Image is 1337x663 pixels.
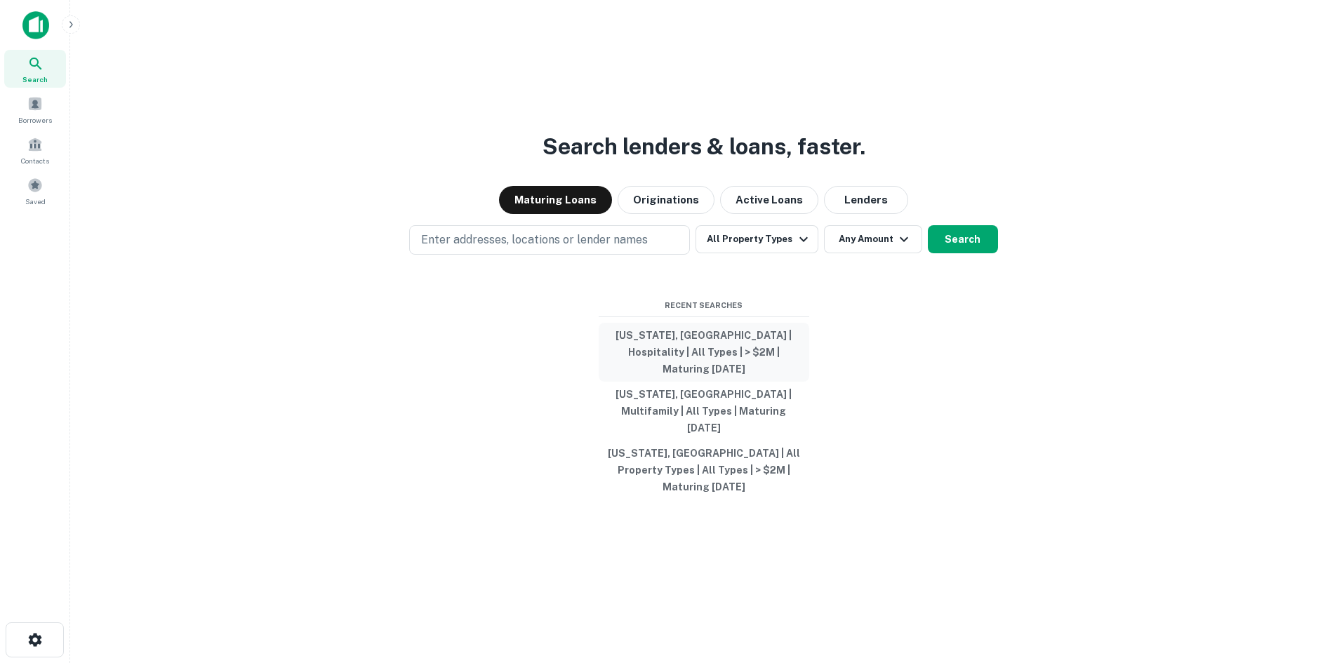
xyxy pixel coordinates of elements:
h3: Search lenders & loans, faster. [543,130,865,163]
button: [US_STATE], [GEOGRAPHIC_DATA] | All Property Types | All Types | > $2M | Maturing [DATE] [599,441,809,500]
button: Enter addresses, locations or lender names [409,225,690,255]
button: Active Loans [720,186,818,214]
p: Enter addresses, locations or lender names [421,232,648,248]
span: Search [22,74,48,85]
iframe: Chat Widget [1267,551,1337,618]
button: All Property Types [696,225,818,253]
img: capitalize-icon.png [22,11,49,39]
span: Contacts [21,155,49,166]
a: Borrowers [4,91,66,128]
button: Search [928,225,998,253]
span: Borrowers [18,114,52,126]
span: Recent Searches [599,300,809,312]
span: Saved [25,196,46,207]
button: [US_STATE], [GEOGRAPHIC_DATA] | Hospitality | All Types | > $2M | Maturing [DATE] [599,323,809,382]
button: Any Amount [824,225,922,253]
button: Lenders [824,186,908,214]
button: Maturing Loans [499,186,612,214]
button: Originations [618,186,714,214]
a: Search [4,50,66,88]
a: Saved [4,172,66,210]
a: Contacts [4,131,66,169]
button: [US_STATE], [GEOGRAPHIC_DATA] | Multifamily | All Types | Maturing [DATE] [599,382,809,441]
